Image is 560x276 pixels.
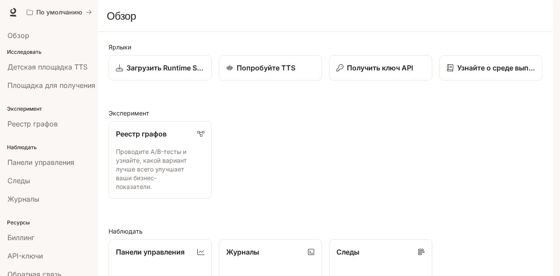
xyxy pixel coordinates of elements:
button: Все рабочие пространства [23,3,96,21]
font: Ярлыки [108,43,131,51]
font: Следы [336,248,359,256]
font: Панели управления [116,248,185,256]
font: Реестр графов [116,129,167,138]
font: Проводите A/B-тесты и узнайте, какой вариант лучше всего улучшает ваши бизнес-показатели. [116,148,187,190]
font: Журналы [226,248,259,256]
font: Эксперимент [108,109,149,117]
font: Попробуйте TTS [237,63,295,72]
font: Узнайте о среде выполнения [457,63,558,72]
a: Реестр графовПроводите A/B-тесты и узнайте, какой вариант лучше всего улучшает ваши бизнес-показа... [108,121,212,199]
font: Обзор [107,9,136,22]
font: Наблюдать [108,227,143,235]
a: Загрузить Runtime SDK [108,55,212,80]
button: Получить ключ API [329,55,432,80]
font: По умолчанию [36,8,82,16]
font: Получить ключ API [347,63,413,72]
a: Узнайте о среде выполнения [439,55,542,80]
a: Попробуйте TTS [219,55,322,80]
font: Загрузить Runtime SDK [126,63,207,72]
